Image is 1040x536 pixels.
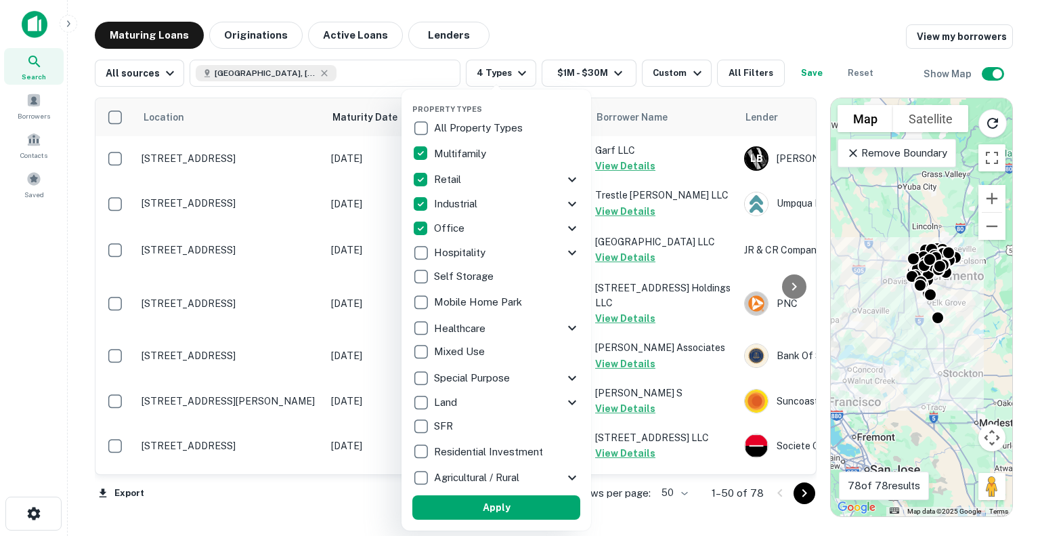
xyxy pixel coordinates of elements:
[412,466,580,490] div: Agricultural / Rural
[434,444,546,460] p: Residential Investment
[434,196,480,212] p: Industrial
[412,495,580,520] button: Apply
[434,370,513,386] p: Special Purpose
[412,216,580,241] div: Office
[434,268,496,285] p: Self Storage
[412,167,580,192] div: Retail
[412,105,482,113] span: Property Types
[434,220,467,236] p: Office
[434,171,464,188] p: Retail
[434,321,488,337] p: Healthcare
[434,344,487,360] p: Mixed Use
[412,241,580,265] div: Hospitality
[412,390,580,415] div: Land
[434,394,460,411] p: Land
[434,146,489,162] p: Multifamily
[412,366,580,390] div: Special Purpose
[434,294,525,310] p: Mobile Home Park
[434,245,488,261] p: Hospitality
[434,418,456,434] p: SFR
[412,316,580,340] div: Healthcare
[412,192,580,216] div: Industrial
[434,120,525,136] p: All Property Types
[972,428,1040,493] iframe: Chat Widget
[434,470,522,486] p: Agricultural / Rural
